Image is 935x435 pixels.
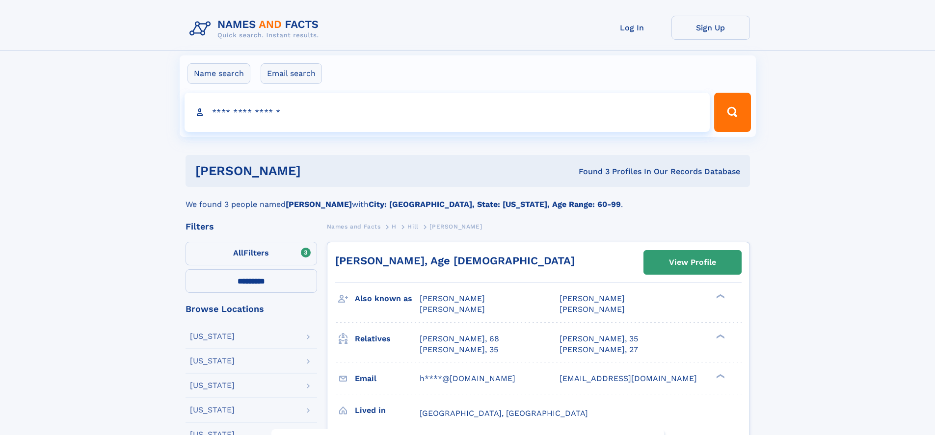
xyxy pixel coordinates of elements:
span: [EMAIL_ADDRESS][DOMAIN_NAME] [560,374,697,383]
b: [PERSON_NAME] [286,200,352,209]
a: [PERSON_NAME], 27 [560,344,638,355]
input: search input [185,93,710,132]
a: Log In [593,16,671,40]
div: [US_STATE] [190,333,235,340]
a: [PERSON_NAME], Age [DEMOGRAPHIC_DATA] [335,255,575,267]
label: Name search [187,63,250,84]
label: Filters [186,242,317,265]
h1: [PERSON_NAME] [195,165,440,177]
b: City: [GEOGRAPHIC_DATA], State: [US_STATE], Age Range: 60-99 [369,200,621,209]
div: Filters [186,222,317,231]
div: ❯ [714,333,725,339]
span: [PERSON_NAME] [560,305,625,314]
div: ❯ [714,373,725,379]
a: H [392,220,397,232]
a: [PERSON_NAME], 68 [420,333,499,344]
button: Search Button [714,93,750,132]
a: Names and Facts [327,220,381,232]
a: Hill [407,220,418,232]
div: [US_STATE] [190,357,235,365]
div: Found 3 Profiles In Our Records Database [440,166,740,177]
div: ❯ [714,293,725,300]
span: All [233,248,243,257]
span: [GEOGRAPHIC_DATA], [GEOGRAPHIC_DATA] [420,409,588,418]
h3: Also known as [355,290,420,307]
span: H [392,223,397,230]
img: Logo Names and Facts [186,16,327,42]
a: [PERSON_NAME], 35 [420,344,498,355]
label: Email search [261,63,322,84]
span: [PERSON_NAME] [429,223,482,230]
span: Hill [407,223,418,230]
span: [PERSON_NAME] [420,305,485,314]
span: [PERSON_NAME] [560,294,625,303]
div: [US_STATE] [190,406,235,414]
span: [PERSON_NAME] [420,294,485,303]
h3: Lived in [355,402,420,419]
div: [US_STATE] [190,382,235,389]
a: View Profile [644,251,741,274]
h3: Email [355,370,420,387]
div: Browse Locations [186,305,317,313]
div: View Profile [669,251,716,274]
a: [PERSON_NAME], 35 [560,333,638,344]
a: Sign Up [671,16,750,40]
h3: Relatives [355,331,420,347]
div: We found 3 people named with . [186,187,750,210]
